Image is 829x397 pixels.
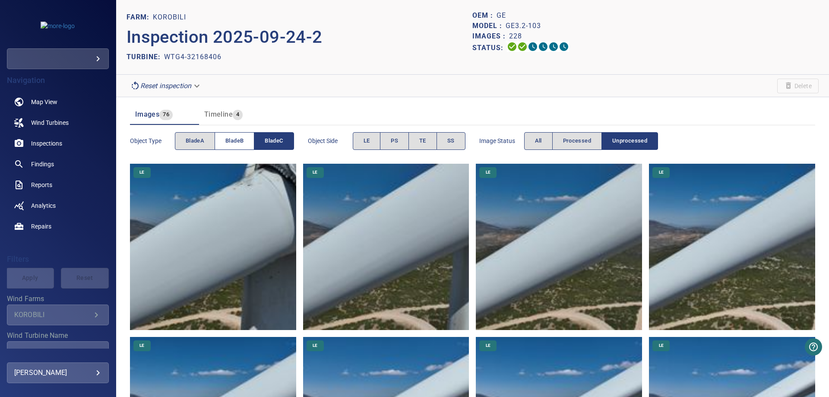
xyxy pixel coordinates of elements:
[7,255,109,264] h4: Filters
[7,76,109,85] h4: Navigation
[7,175,109,195] a: reports noActive
[391,136,398,146] span: PS
[31,118,69,127] span: Wind Turbines
[517,41,528,52] svg: Data Formatted 100%
[481,169,496,175] span: LE
[7,295,109,302] label: Wind Farms
[777,79,819,93] span: Unable to delete the inspection due to your user permissions
[127,52,164,62] p: TURBINE:
[254,132,294,150] button: bladeC
[524,132,658,150] div: imageStatus
[164,52,221,62] p: WTG4-32168406
[127,78,205,93] div: Reset inspection
[233,110,243,120] span: 4
[472,21,506,31] p: Model :
[215,132,254,150] button: bladeB
[31,98,57,106] span: Map View
[127,24,473,50] p: Inspection 2025-09-24-2
[507,41,517,52] svg: Uploading 100%
[7,332,109,339] label: Wind Turbine Name
[134,169,149,175] span: LE
[353,132,465,150] div: objectSide
[159,110,173,120] span: 76
[479,137,524,145] span: Image Status
[497,10,506,21] p: GE
[612,136,647,146] span: Unprocessed
[364,136,370,146] span: LE
[509,31,522,41] p: 228
[31,181,52,189] span: Reports
[7,133,109,154] a: inspections noActive
[506,21,541,31] p: GE3.2-103
[307,169,323,175] span: LE
[353,132,381,150] button: LE
[31,160,54,168] span: Findings
[7,195,109,216] a: analytics noActive
[472,31,509,41] p: Images :
[437,132,465,150] button: SS
[524,132,553,150] button: All
[175,132,215,150] button: bladeA
[419,136,426,146] span: TE
[654,343,669,349] span: LE
[472,41,507,54] p: Status:
[7,48,109,69] div: more
[408,132,437,150] button: TE
[140,82,191,90] em: Reset inspection
[7,92,109,112] a: map noActive
[308,137,353,145] span: Object Side
[135,110,159,118] span: Images
[7,216,109,237] a: repairs noActive
[225,136,244,146] span: bladeB
[559,41,569,52] svg: Classification 0%
[204,110,233,118] span: Timeline
[552,132,602,150] button: Processed
[528,41,538,52] svg: Selecting 0%
[265,136,283,146] span: bladeC
[14,311,91,319] div: KOROBILI
[472,10,497,21] p: OEM :
[175,132,294,150] div: objectType
[601,132,658,150] button: Unprocessed
[535,136,542,146] span: All
[548,41,559,52] svg: Matching 0%
[563,136,591,146] span: Processed
[7,154,109,175] a: findings noActive
[447,136,455,146] span: SS
[7,341,109,362] div: Wind Turbine Name
[130,137,175,145] span: Object type
[186,136,204,146] span: bladeA
[654,169,669,175] span: LE
[31,222,51,231] span: Repairs
[153,12,186,22] p: KOROBILI
[481,343,496,349] span: LE
[134,343,149,349] span: LE
[41,22,75,30] img: more-logo
[380,132,409,150] button: PS
[127,12,153,22] p: FARM:
[307,343,323,349] span: LE
[7,112,109,133] a: windturbines noActive
[538,41,548,52] svg: ML Processing 0%
[14,366,101,380] div: [PERSON_NAME]
[7,305,109,325] div: Wind Farms
[31,201,56,210] span: Analytics
[31,139,62,148] span: Inspections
